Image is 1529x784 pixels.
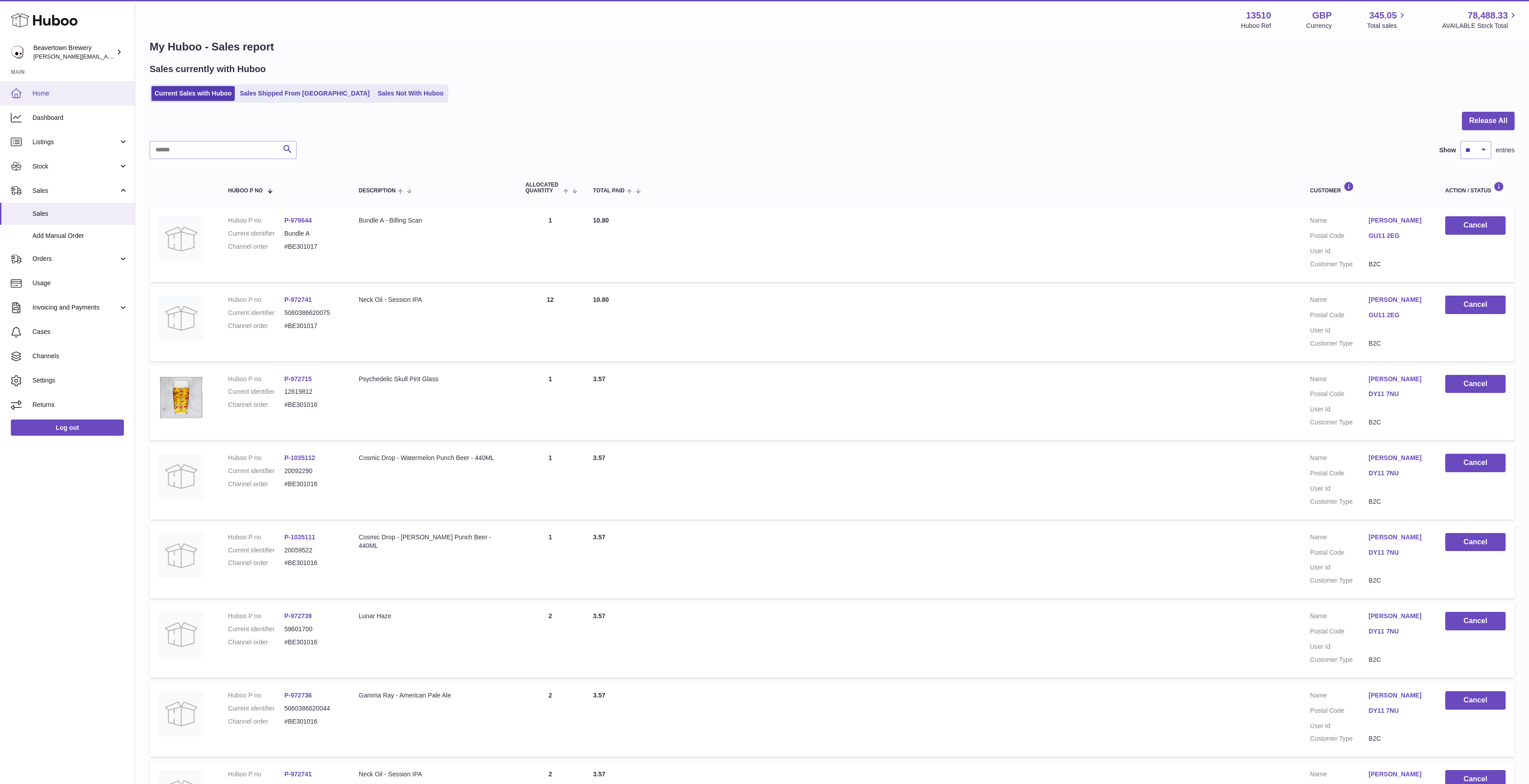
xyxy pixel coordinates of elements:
[159,216,204,261] img: no-photo.jpg
[159,454,204,499] img: no-photo.jpg
[1310,232,1369,242] dt: Postal Code
[150,40,1515,54] h1: My Huboo - Sales report
[516,445,584,520] td: 1
[1310,182,1427,194] div: Customer
[1310,405,1369,414] dt: User Id
[593,454,605,461] span: 3.57
[593,217,609,224] span: 10.80
[1310,533,1369,544] dt: Name
[1445,182,1506,194] div: Action / Status
[284,322,341,330] dd: #BE301017
[1445,296,1506,314] button: Cancel
[1310,260,1369,269] dt: Customer Type
[32,328,128,336] span: Cases
[32,279,128,287] span: Usage
[593,296,609,303] span: 10.80
[159,533,204,578] img: no-photo.jpg
[525,182,561,194] span: ALLOCATED Quantity
[228,216,284,225] dt: Huboo P no
[228,717,284,726] dt: Channel order
[593,375,605,383] span: 3.57
[1310,469,1369,480] dt: Postal Code
[1369,418,1427,427] dd: B2C
[284,467,341,475] dd: 20092290
[1369,296,1427,304] a: [PERSON_NAME]
[228,546,284,555] dt: Current identifier
[1445,216,1506,235] button: Cancel
[1445,612,1506,630] button: Cancel
[1462,112,1515,130] button: Release All
[516,603,584,678] td: 2
[1369,691,1427,700] a: [PERSON_NAME]
[284,375,312,383] a: P-972715
[32,138,119,146] span: Listings
[11,419,124,436] a: Log out
[1442,22,1518,30] span: AVAILABLE Stock Total
[1445,375,1506,393] button: Cancel
[1310,484,1369,493] dt: User Id
[1367,9,1407,30] a: 345.05 Total sales
[1496,146,1515,155] span: entries
[1310,296,1369,306] dt: Name
[228,322,284,330] dt: Channel order
[1310,339,1369,348] dt: Customer Type
[1369,627,1427,636] a: DY11 7NU
[284,704,341,713] dd: 5060386620044
[1369,9,1397,22] span: 345.05
[284,217,312,224] a: P-979644
[284,625,341,634] dd: 59601700
[593,533,605,541] span: 3.57
[228,638,284,647] dt: Channel order
[1310,707,1369,717] dt: Postal Code
[228,612,284,620] dt: Huboo P no
[593,612,605,620] span: 3.57
[284,717,341,726] dd: #BE301016
[228,454,284,462] dt: Huboo P no
[1241,22,1271,30] div: Huboo Ref
[32,187,119,195] span: Sales
[1310,691,1369,702] dt: Name
[284,559,341,567] dd: #BE301016
[33,44,114,61] div: Beavertown Brewery
[32,210,128,218] span: Sales
[359,216,507,225] div: Bundle A - Billing Scan
[284,612,312,620] a: P-972739
[284,533,315,541] a: P-1035111
[593,692,605,699] span: 3.57
[159,375,204,420] img: beavertown-brewery-psychedlic-pint-glass_36326ebd-29c0-4cac-9570-52cf9d517ba4.png
[1445,533,1506,552] button: Cancel
[1369,548,1427,557] a: DY11 7NU
[359,691,507,700] div: Gamma Ray - American Pale Ale
[228,480,284,488] dt: Channel order
[1306,22,1332,30] div: Currency
[359,188,396,194] span: Description
[1310,563,1369,572] dt: User Id
[1369,454,1427,462] a: [PERSON_NAME]
[1369,734,1427,743] dd: B2C
[516,287,584,361] td: 12
[359,296,507,304] div: Neck Oil - Session IPA
[284,480,341,488] dd: #BE301016
[237,86,373,101] a: Sales Shipped From [GEOGRAPHIC_DATA]
[1310,497,1369,506] dt: Customer Type
[151,86,235,101] a: Current Sales with Huboo
[32,303,119,312] span: Invoicing and Payments
[1369,497,1427,506] dd: B2C
[159,296,204,341] img: no-photo.jpg
[228,691,284,700] dt: Huboo P no
[1445,454,1506,472] button: Cancel
[1312,9,1332,22] strong: GBP
[284,770,312,778] a: P-972741
[228,401,284,409] dt: Channel order
[284,638,341,647] dd: #BE301016
[1369,533,1427,542] a: [PERSON_NAME]
[1310,612,1369,623] dt: Name
[1246,9,1271,22] strong: 13510
[1369,770,1427,779] a: [PERSON_NAME]
[1310,216,1369,227] dt: Name
[1310,722,1369,730] dt: User Id
[1439,146,1456,155] label: Show
[32,114,128,122] span: Dashboard
[228,242,284,251] dt: Channel order
[228,309,284,317] dt: Current identifier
